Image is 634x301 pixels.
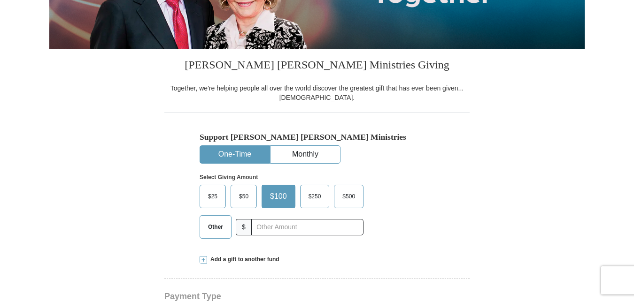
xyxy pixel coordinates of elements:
[271,146,340,163] button: Monthly
[203,189,222,203] span: $25
[164,49,470,83] h3: [PERSON_NAME] [PERSON_NAME] Ministries Giving
[200,174,258,181] strong: Select Giving Amount
[338,189,360,203] span: $500
[164,83,470,102] div: Together, we're helping people all over the world discover the greatest gift that has ever been g...
[200,132,434,142] h5: Support [PERSON_NAME] [PERSON_NAME] Ministries
[207,256,279,263] span: Add a gift to another fund
[251,219,363,235] input: Other Amount
[203,220,228,234] span: Other
[164,293,470,300] h4: Payment Type
[200,146,270,163] button: One-Time
[304,189,326,203] span: $250
[234,189,253,203] span: $50
[265,189,292,203] span: $100
[236,219,252,235] span: $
